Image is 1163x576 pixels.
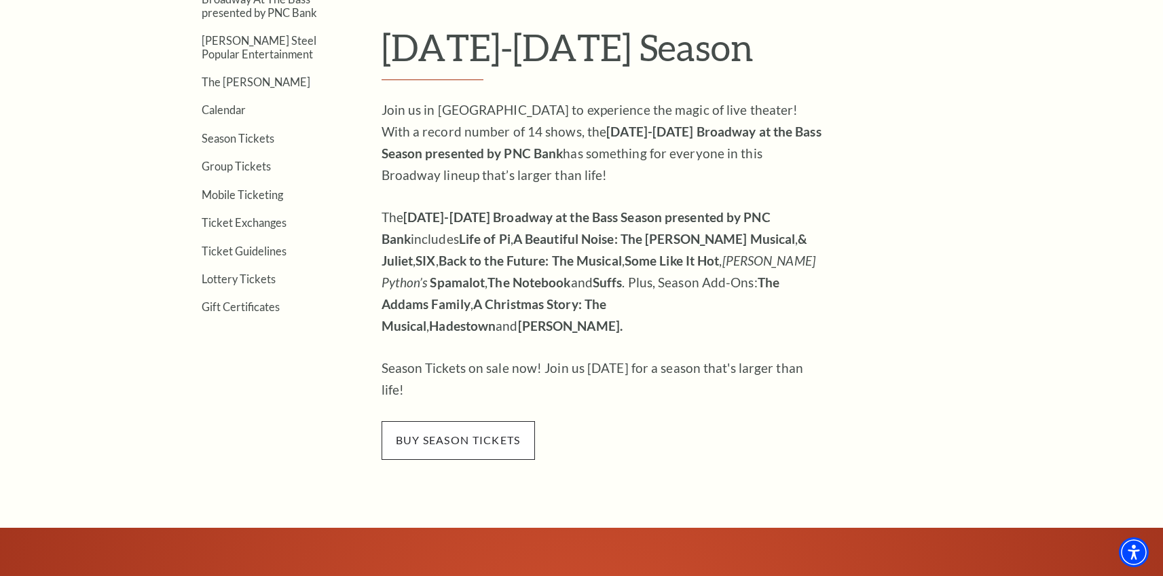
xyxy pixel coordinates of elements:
strong: Some Like It Hot [625,253,720,268]
span: buy season tickets [382,421,535,459]
a: Mobile Ticketing [202,188,283,201]
a: Ticket Exchanges [202,216,287,229]
a: Calendar [202,103,246,116]
strong: [PERSON_NAME]. [518,318,623,334]
a: The [PERSON_NAME] [202,75,310,88]
strong: A Christmas Story: The Musical [382,296,607,334]
strong: Spamalot [430,274,485,290]
strong: SIX [416,253,435,268]
a: Ticket Guidelines [202,245,287,257]
strong: Suffs [593,274,623,290]
p: Season Tickets on sale now! Join us [DATE] for a season that's larger than life! [382,357,823,401]
strong: [DATE]-[DATE] Broadway at the Bass Season presented by PNC Bank [382,209,771,247]
em: [PERSON_NAME] Python’s [382,253,815,290]
strong: The Notebook [487,274,570,290]
strong: Back to the Future: The Musical [439,253,622,268]
a: Gift Certificates [202,300,280,313]
a: buy season tickets [382,431,535,447]
div: Accessibility Menu [1119,537,1149,567]
strong: Hadestown [429,318,496,334]
a: Season Tickets [202,132,274,145]
strong: A Beautiful Noise: The [PERSON_NAME] Musical [513,231,795,247]
p: Join us in [GEOGRAPHIC_DATA] to experience the magic of live theater! With a record number of 14 ... [382,99,823,186]
strong: Life of Pi [459,231,511,247]
h1: [DATE]-[DATE] Season [382,25,1003,81]
a: Group Tickets [202,160,271,173]
a: [PERSON_NAME] Steel Popular Entertainment [202,34,316,60]
a: Lottery Tickets [202,272,276,285]
p: The includes , , , , , , , and . Plus, Season Add-Ons: , , and [382,206,823,337]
